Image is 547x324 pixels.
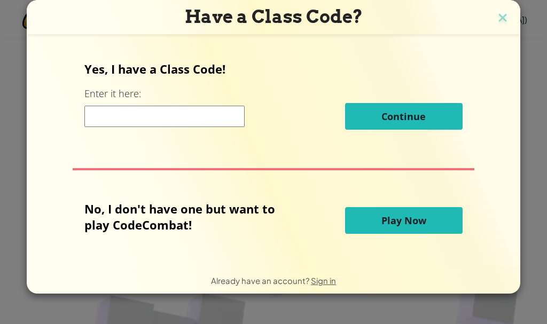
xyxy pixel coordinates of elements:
[84,61,462,77] p: Yes, I have a Class Code!
[345,103,463,130] button: Continue
[311,275,336,286] a: Sign in
[496,11,510,27] img: close icon
[84,201,291,233] p: No, I don't have one but want to play CodeCombat!
[211,275,311,286] span: Already have an account?
[345,207,463,234] button: Play Now
[381,110,426,123] span: Continue
[185,6,363,27] span: Have a Class Code?
[84,87,141,100] label: Enter it here:
[381,214,426,227] span: Play Now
